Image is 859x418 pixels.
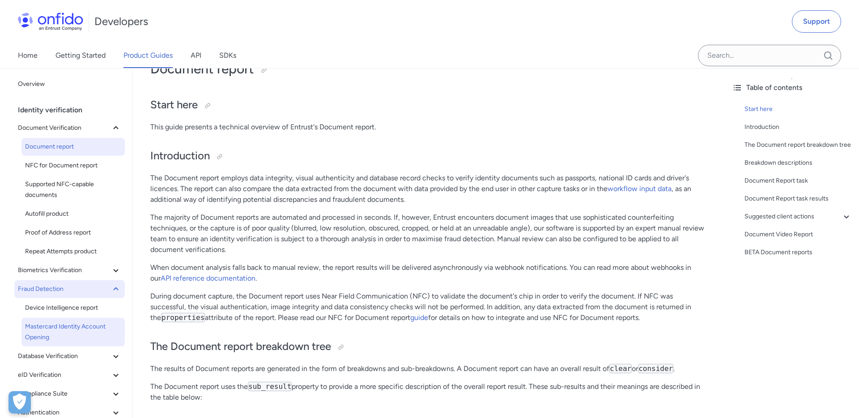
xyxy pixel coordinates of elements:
[219,43,236,68] a: SDKs
[14,119,125,137] button: Document Verification
[18,265,111,276] span: Biometrics Verification
[18,79,121,90] span: Overview
[150,122,707,132] p: This guide presents a technical overview of Entrust's Document report.
[25,160,121,171] span: NFC for Document report
[21,299,125,317] a: Device Intelligence report
[21,243,125,260] a: Repeat Attempts product
[18,370,111,380] span: eID Verification
[744,229,852,240] a: Document Video Report
[698,45,841,66] input: Onfido search input field
[744,140,852,150] a: The Document report breakdown tree
[609,364,632,373] code: clear
[25,227,121,238] span: Proof of Address report
[18,407,111,418] span: Authentication
[191,43,201,68] a: API
[744,122,852,132] a: Introduction
[150,98,707,113] h2: Start here
[744,211,852,222] a: Suggested client actions
[94,14,148,29] h1: Developers
[410,313,428,322] a: guide
[150,381,707,403] p: The Document report uses the property to provide a more specific description of the overall repor...
[14,75,125,93] a: Overview
[744,104,852,115] a: Start here
[150,339,707,354] h2: The Document report breakdown tree
[21,224,125,242] a: Proof of Address report
[21,318,125,346] a: Mastercard Identity Account Opening
[150,149,707,164] h2: Introduction
[14,385,125,403] button: Compliance Suite
[25,141,121,152] span: Document report
[25,179,121,200] span: Supported NFC-capable documents
[744,247,852,258] a: BETA Document reports
[18,13,83,30] img: Onfido Logo
[21,205,125,223] a: Autofill product
[161,313,205,322] code: properties
[150,363,707,374] p: The results of Document reports are generated in the form of breakdowns and sub-breakdowns. A Doc...
[150,291,707,323] p: During document capture, the Document report uses Near Field Communication (NFC) to validate the ...
[9,391,31,414] div: Cookie Preferences
[14,347,125,365] button: Database Verification
[25,303,121,313] span: Device Intelligence report
[744,158,852,168] a: Breakdown descriptions
[744,193,852,204] a: Document Report task results
[25,321,121,343] span: Mastercard Identity Account Opening
[18,43,38,68] a: Home
[248,382,292,391] code: sub_result
[14,261,125,279] button: Biometrics Verification
[25,209,121,219] span: Autofill product
[55,43,106,68] a: Getting Started
[123,43,173,68] a: Product Guides
[21,157,125,175] a: NFC for Document report
[18,388,111,399] span: Compliance Suite
[150,60,707,78] h1: Document report
[150,262,707,284] p: When document analysis falls back to manual review, the report results will be delivered asynchro...
[150,212,707,255] p: The majority of Document reports are automated and processed in seconds. If, however, Entrust enc...
[21,175,125,204] a: Supported NFC-capable documents
[21,138,125,156] a: Document report
[9,391,31,414] button: Open Preferences
[14,366,125,384] button: eID Verification
[638,364,673,373] code: consider
[14,280,125,298] button: Fraud Detection
[792,10,841,33] a: Support
[18,351,111,362] span: Database Verification
[18,123,111,133] span: Document Verification
[18,101,128,119] div: Identity verification
[18,284,111,294] span: Fraud Detection
[161,274,255,282] a: API reference documentation
[732,82,852,93] div: Table of contents
[25,246,121,257] span: Repeat Attempts product
[608,184,672,193] a: workflow input data
[150,173,707,205] p: The Document report employs data integrity, visual authenticity and database record checks to ver...
[744,175,852,186] a: Document Report task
